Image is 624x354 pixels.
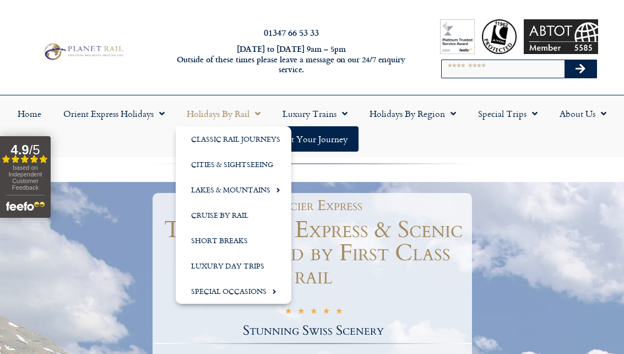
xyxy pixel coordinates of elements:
i: ★ [297,307,305,318]
button: Search [565,60,596,78]
a: Home [7,101,52,126]
h6: [DATE] to [DATE] 9am – 5pm Outside of these times please leave a message on our 24/7 enquiry serv... [169,44,413,75]
a: Luxury Day Trips [176,253,291,278]
a: Cities & Sightseeing [176,152,291,177]
a: About Us [549,101,617,126]
a: Special Trips [467,101,549,126]
a: Special Occasions [176,278,291,304]
i: ★ [285,307,292,318]
div: 5/5 [285,306,343,318]
i: ★ [335,307,343,318]
i: ★ [323,307,330,318]
a: Luxury Trains [272,101,359,126]
a: Short Breaks [176,228,291,253]
h1: Glacier Express [161,199,466,213]
a: Start your Journey [266,126,359,152]
a: Lakes & Mountains [176,177,291,202]
a: Cruise by Rail [176,202,291,228]
img: Planet Rail Train Holidays Logo [41,41,126,62]
nav: Menu [6,101,618,152]
a: Orient Express Holidays [52,101,176,126]
a: Holidays by Rail [176,101,272,126]
a: Classic Rail Journeys [176,126,291,152]
a: Holidays by Region [359,101,467,126]
ul: Holidays by Rail [176,126,291,304]
h1: The Glacier Express & Scenic Switzerland by First Class rail [155,218,472,288]
a: 01347 66 53 33 [264,26,319,39]
h2: Stunning Swiss Scenery [155,324,472,337]
i: ★ [310,307,317,318]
